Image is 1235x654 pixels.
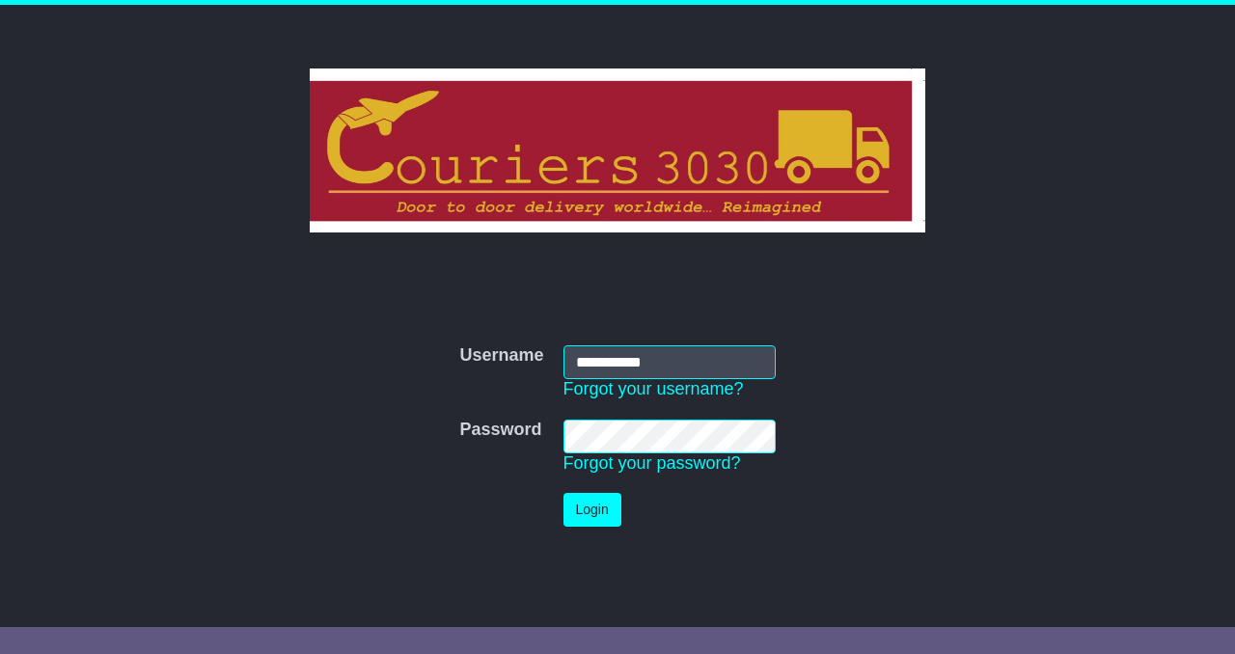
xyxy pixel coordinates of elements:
img: Couriers 3030 [310,68,926,232]
a: Forgot your username? [563,379,744,398]
label: Password [459,420,541,441]
label: Username [459,345,543,367]
button: Login [563,493,621,527]
a: Forgot your password? [563,453,741,473]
